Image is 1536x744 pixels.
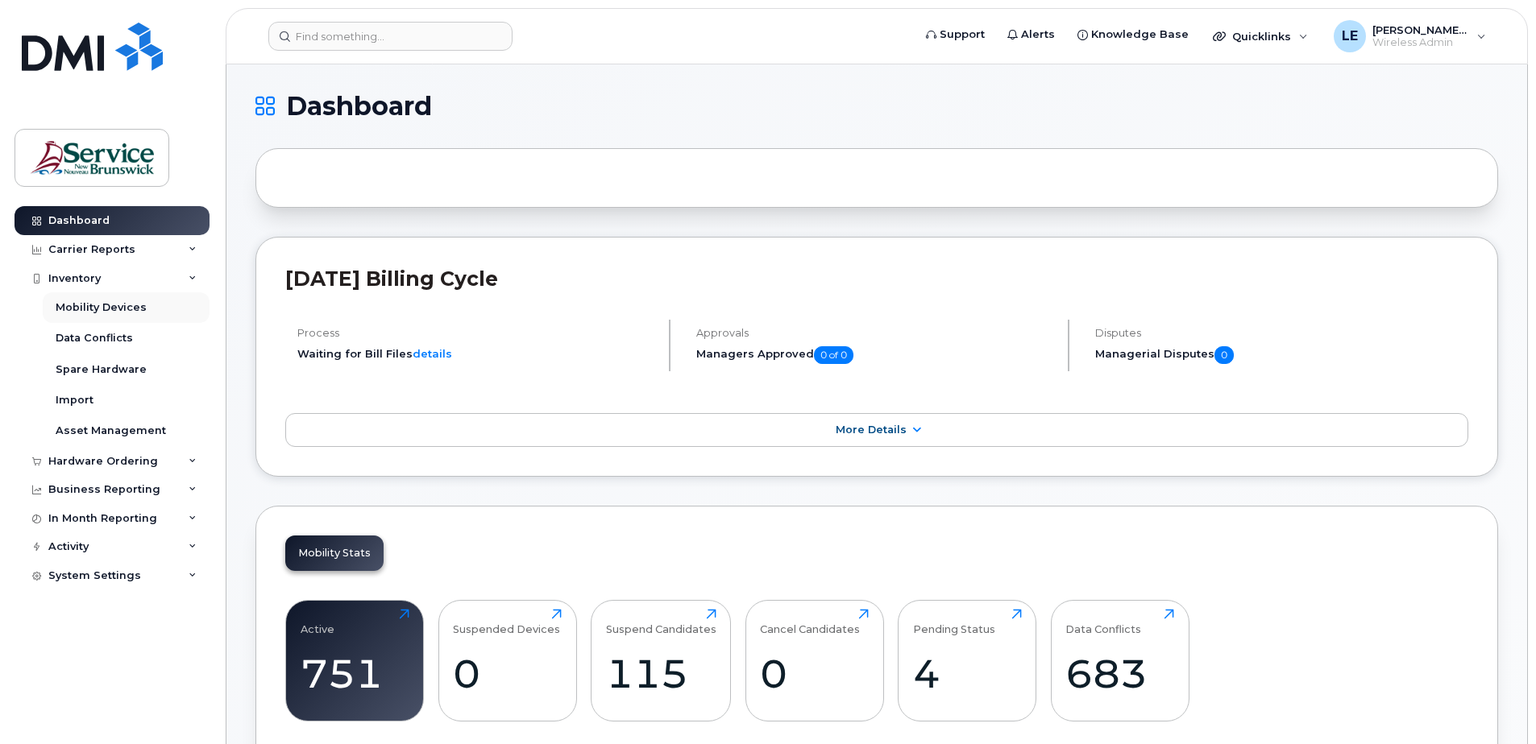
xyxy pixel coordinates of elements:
[836,424,907,436] span: More Details
[913,609,1022,712] a: Pending Status4
[696,327,1054,339] h4: Approvals
[453,650,562,697] div: 0
[1095,327,1468,339] h4: Disputes
[1095,346,1468,364] h5: Managerial Disputes
[413,347,452,360] a: details
[453,609,560,635] div: Suspended Devices
[696,346,1054,364] h5: Managers Approved
[297,346,655,362] li: Waiting for Bill Files
[760,650,869,697] div: 0
[814,346,853,364] span: 0 of 0
[606,650,716,697] div: 115
[1065,609,1174,712] a: Data Conflicts683
[301,609,334,635] div: Active
[760,609,860,635] div: Cancel Candidates
[286,94,432,118] span: Dashboard
[301,609,409,712] a: Active751
[1065,650,1174,697] div: 683
[1065,609,1141,635] div: Data Conflicts
[301,650,409,697] div: 751
[285,267,1468,291] h2: [DATE] Billing Cycle
[606,609,716,635] div: Suspend Candidates
[1214,346,1234,364] span: 0
[453,609,562,712] a: Suspended Devices0
[606,609,716,712] a: Suspend Candidates115
[297,327,655,339] h4: Process
[913,609,995,635] div: Pending Status
[913,650,1022,697] div: 4
[760,609,869,712] a: Cancel Candidates0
